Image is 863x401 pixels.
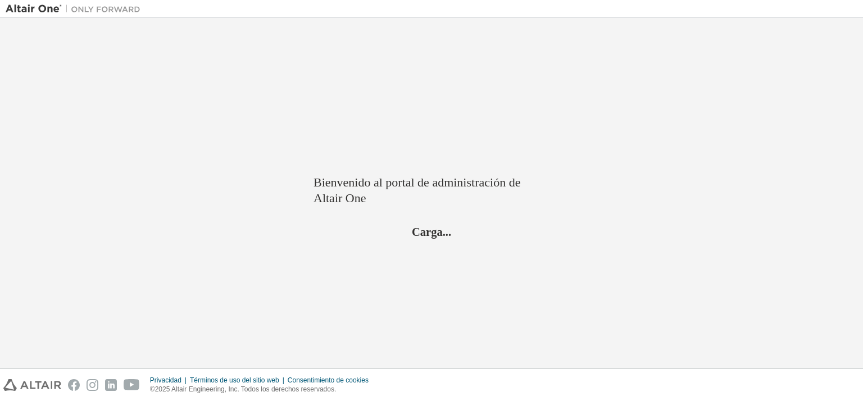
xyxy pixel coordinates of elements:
img: youtube.svg [124,379,140,391]
img: altair_logo.svg [3,379,61,391]
h2: Bienvenido al portal de administración de Altair One [314,174,549,206]
font: 2025 Altair Engineering, Inc. Todos los derechos reservados. [155,385,337,393]
h2: Carga... [314,225,549,239]
div: Términos de uso del sitio web [190,376,288,385]
p: © [150,385,375,394]
img: facebook.svg [68,379,80,391]
img: linkedin.svg [105,379,117,391]
img: Altair Uno [6,3,146,15]
img: instagram.svg [87,379,98,391]
div: Consentimiento de cookies [288,376,375,385]
div: Privacidad [150,376,190,385]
